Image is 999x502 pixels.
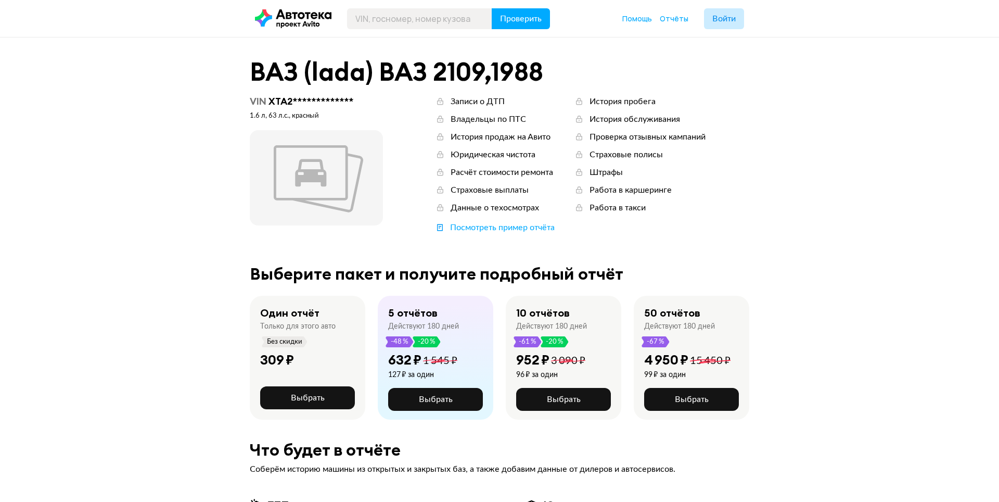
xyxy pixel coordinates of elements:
div: 50 отчётов [644,306,700,320]
span: Отчёты [660,14,688,23]
span: VIN [250,95,266,107]
div: Посмотреть пример отчёта [450,222,555,233]
button: Выбрать [516,388,611,411]
div: 1.6 л, 63 л.c., красный [250,111,383,121]
span: -20 % [545,336,564,347]
div: Штрафы [590,167,623,178]
div: 127 ₽ за один [388,370,457,380]
div: Действуют 180 дней [644,322,715,331]
div: Записи о ДТП [451,96,505,107]
div: Проверка отзывных кампаний [590,131,706,143]
div: История продаж на Авито [451,131,550,143]
div: 632 ₽ [388,352,421,368]
span: -61 % [518,336,537,347]
div: 5 отчётов [388,306,438,320]
span: Выбрать [675,395,709,404]
button: Проверить [492,8,550,29]
div: 10 отчётов [516,306,570,320]
input: VIN, госномер, номер кузова [347,8,492,29]
button: Выбрать [388,388,483,411]
span: -67 % [646,336,665,347]
span: 3 090 ₽ [551,356,585,366]
span: 15 450 ₽ [690,356,731,366]
div: 4 950 ₽ [644,352,688,368]
button: Выбрать [644,388,739,411]
div: 99 ₽ за один [644,370,731,380]
div: Действуют 180 дней [516,322,587,331]
a: Посмотреть пример отчёта [435,222,555,233]
span: Выбрать [547,395,581,404]
span: Помощь [622,14,652,23]
div: Только для этого авто [260,322,336,331]
div: Страховые полисы [590,149,663,160]
span: Проверить [500,15,542,23]
div: Юридическая чистота [451,149,535,160]
span: 1 545 ₽ [423,356,457,366]
div: Работа в каршеринге [590,184,672,196]
button: Войти [704,8,744,29]
div: Данные о техосмотрах [451,202,539,214]
span: -20 % [417,336,436,347]
div: Владельцы по ПТС [451,114,526,125]
div: ВАЗ (lada) ВАЗ 2109 , 1988 [250,58,749,85]
span: Войти [712,15,736,23]
a: Помощь [622,14,652,24]
div: Действуют 180 дней [388,322,459,331]
span: Выбрать [419,395,453,404]
span: -48 % [390,336,409,347]
a: Отчёты [660,14,688,24]
div: История обслуживания [590,114,680,125]
div: История пробега [590,96,656,107]
button: Выбрать [260,386,355,409]
div: 952 ₽ [516,352,549,368]
div: Один отчёт [260,306,319,320]
div: Что будет в отчёте [250,441,749,459]
span: Без скидки [266,336,303,347]
div: Соберём историю машины из открытых и закрытых баз, а также добавим данные от дилеров и автосервисов. [250,463,749,475]
div: Выберите пакет и получите подробный отчёт [250,265,749,283]
div: Расчёт стоимости ремонта [451,167,553,178]
div: 96 ₽ за один [516,370,585,380]
div: Страховые выплаты [451,184,529,196]
div: 309 ₽ [260,352,294,368]
div: Работа в такси [590,202,646,214]
span: Выбрать [291,394,325,402]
